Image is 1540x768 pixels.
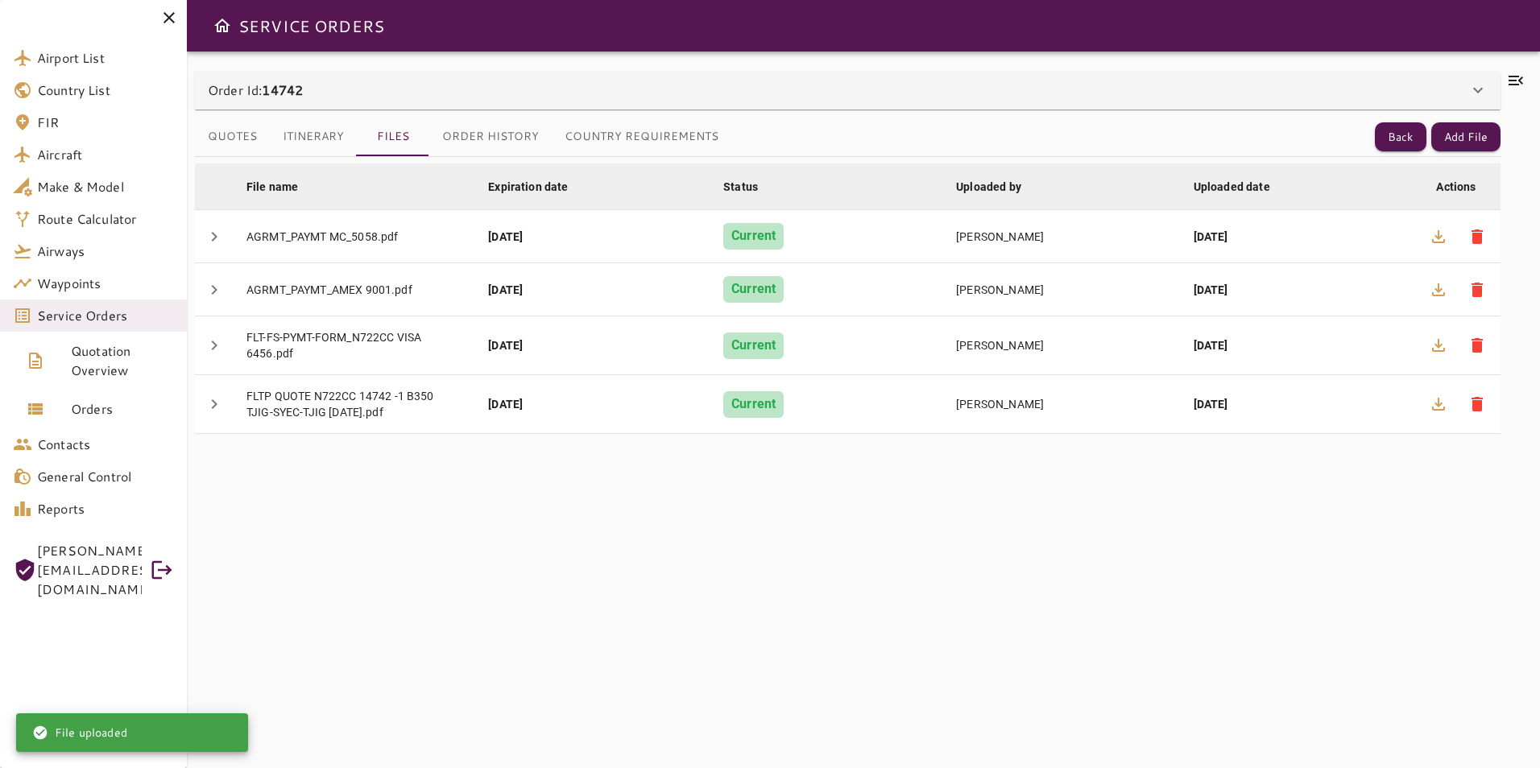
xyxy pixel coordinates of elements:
button: Files [357,118,429,156]
span: delete [1468,394,1487,414]
span: FIR [37,113,174,132]
span: Aircraft [37,145,174,164]
div: basic tabs example [195,118,731,156]
div: AGRMT_PAYMT MC_5058.pdf [246,229,462,245]
button: Download file [1419,270,1458,309]
span: General Control [37,467,174,486]
span: Status [723,177,779,196]
button: Delete file [1458,385,1497,423]
div: File uploaded [32,718,127,747]
div: [PERSON_NAME] [956,396,1168,412]
span: Airport List [37,48,174,68]
span: chevron_right [205,394,224,414]
span: delete [1468,280,1487,299]
span: Reports [37,499,174,518]
div: [PERSON_NAME] [956,282,1168,298]
div: [DATE] [488,337,698,353]
span: File name [246,177,319,196]
span: chevron_right [205,280,224,299]
div: [DATE] [1194,337,1402,353]
span: [PERSON_NAME][EMAIL_ADDRESS][DOMAIN_NAME] [37,541,142,599]
span: delete [1468,336,1487,355]
button: Download file [1419,326,1458,365]
div: [PERSON_NAME] [956,229,1168,245]
div: Current [723,223,784,250]
button: Add File [1431,122,1501,152]
button: Back [1375,122,1426,152]
div: [DATE] [1194,396,1402,412]
div: [DATE] [1194,229,1402,245]
button: Open drawer [206,10,238,42]
span: Service Orders [37,306,174,325]
button: Country Requirements [552,118,731,156]
div: Uploaded date [1194,177,1270,196]
p: Order Id: [208,81,303,100]
span: Contacts [37,435,174,454]
div: File name [246,177,298,196]
div: FLTP QUOTE N722CC 14742 -1 B350 TJIG-SYEC-TJIG [DATE].pdf [246,388,462,420]
div: [PERSON_NAME] [956,337,1168,353]
div: AGRMT_PAYMT_AMEX 9001.pdf [246,282,462,298]
button: Delete file [1458,217,1497,256]
div: Uploaded by [956,177,1021,196]
button: Delete file [1458,326,1497,365]
button: Download file [1419,385,1458,423]
div: [DATE] [1194,282,1402,298]
div: Current [723,332,784,359]
button: Order History [429,118,552,156]
b: 14742 [262,81,303,99]
span: Uploaded date [1194,177,1291,196]
div: [DATE] [488,396,698,412]
span: Orders [71,399,174,419]
div: Current [723,276,784,303]
div: Order Id:14742 [195,71,1501,109]
button: Itinerary [270,118,357,156]
span: Quotation Overview [71,341,174,380]
span: Route Calculator [37,209,174,229]
span: Expiration date [488,177,589,196]
div: Status [723,177,758,196]
span: delete [1468,227,1487,246]
div: [DATE] [488,282,698,298]
span: chevron_right [205,336,224,355]
span: Country List [37,81,174,100]
div: Current [723,391,784,418]
span: Waypoints [37,274,174,293]
button: Download file [1419,217,1458,256]
span: Make & Model [37,177,174,196]
h6: SERVICE ORDERS [238,13,384,39]
div: Expiration date [488,177,568,196]
div: [DATE] [488,229,698,245]
span: chevron_right [205,227,224,246]
button: Quotes [195,118,270,156]
span: Uploaded by [956,177,1042,196]
div: FLT-FS-PYMT-FORM_N722CC VISA 6456.pdf [246,329,462,361]
span: Airways [37,242,174,261]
